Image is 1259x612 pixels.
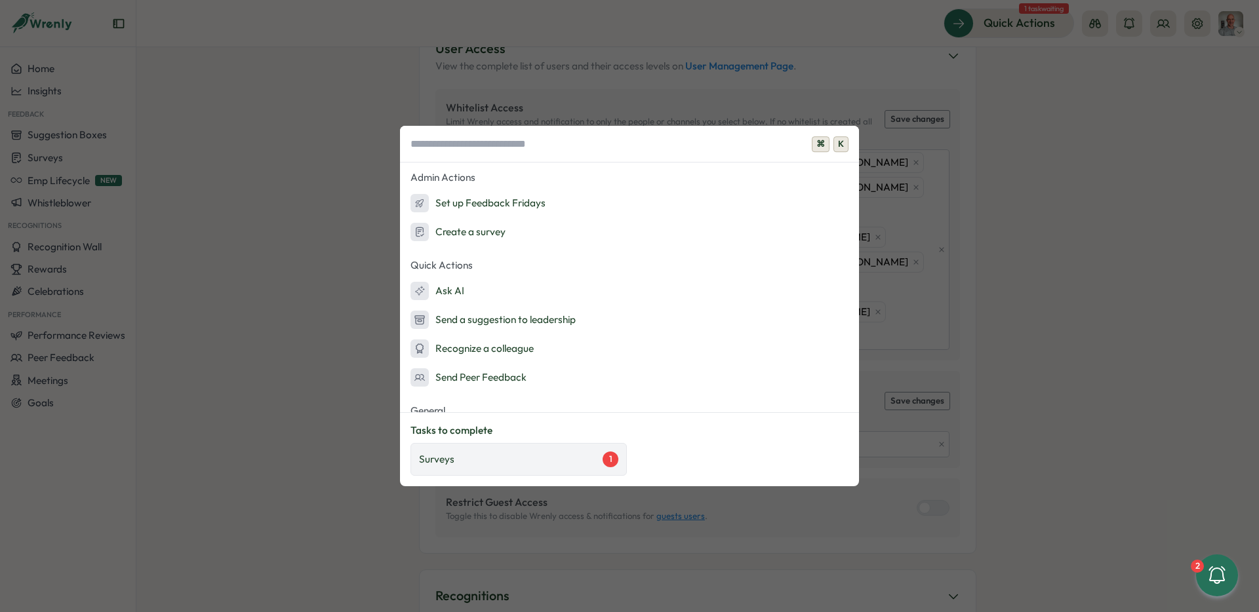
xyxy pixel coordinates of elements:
[410,368,527,387] div: Send Peer Feedback
[400,256,859,275] p: Quick Actions
[400,364,859,391] button: Send Peer Feedback
[400,219,859,245] button: Create a survey
[833,136,849,152] span: K
[410,194,546,212] div: Set up Feedback Fridays
[419,452,454,467] p: Surveys
[410,423,849,438] p: Tasks to complete
[400,307,859,333] button: Send a suggestion to leadership
[1196,554,1238,596] button: 2
[603,451,618,467] div: 1
[410,311,576,329] div: Send a suggestion to leadership
[400,168,859,187] p: Admin Actions
[812,136,829,152] span: ⌘
[400,335,859,362] button: Recognize a colleague
[1191,560,1204,573] div: 2
[400,190,859,216] button: Set up Feedback Fridays
[410,339,534,358] div: Recognize a colleague
[410,223,506,241] div: Create a survey
[400,278,859,304] button: Ask AI
[410,282,464,300] div: Ask AI
[400,401,859,421] p: General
